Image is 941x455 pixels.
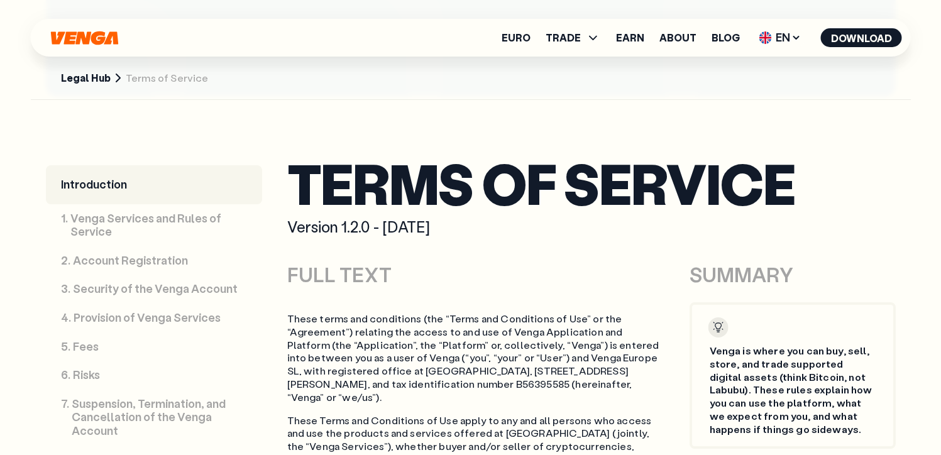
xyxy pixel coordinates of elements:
[46,246,262,275] a: 2.Account Registration
[710,344,876,436] p: Venga is where you can buy, sell, store, and trade supported digital assets (think Bitcoin, not L...
[61,368,70,382] div: 6 .
[287,312,667,404] p: These terms and conditions (the “Terms and Conditions of Use” or the “Agreement”) relating the ac...
[46,304,262,332] a: 4.Provision of Venga Services
[61,397,69,411] div: 7 .
[72,397,247,438] p: Suspension, Termination, and Cancellation of the Venga Account
[126,72,209,85] span: Terms of Service
[759,31,772,44] img: flag-uk
[287,159,896,207] h1: Terms of Service
[712,33,740,43] a: Blog
[73,254,188,268] p: Account Registration
[46,361,262,390] a: 6.Risks
[287,217,896,236] div: Version 1.2.0 - [DATE]
[287,261,690,288] div: FULL TEXT
[546,33,581,43] span: TRADE
[73,368,100,382] p: Risks
[659,33,696,43] a: About
[74,311,221,325] p: Provision of Venga Services
[46,165,262,204] a: Introduction
[73,282,238,296] p: Security of the Venga Account
[70,212,247,239] p: Venga Services and Rules of Service
[50,31,120,45] svg: Home
[755,28,806,48] span: EN
[61,254,70,268] div: 2 .
[61,72,111,85] a: Legal Hub
[690,261,896,288] div: SUMMARY
[61,178,127,192] p: Introduction
[502,33,531,43] a: Euro
[821,28,902,47] button: Download
[616,33,644,43] a: Earn
[46,332,262,361] a: 5.Fees
[61,212,68,226] div: 1 .
[46,204,262,246] a: 1.Venga Services and Rules of Service
[73,340,99,354] p: Fees
[61,282,70,296] div: 3 .
[46,275,262,304] a: 3.Security of the Venga Account
[46,390,262,446] a: 7.Suspension, Termination, and Cancellation of the Venga Account
[546,30,601,45] span: TRADE
[61,340,70,354] div: 5 .
[61,311,71,325] div: 4 .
